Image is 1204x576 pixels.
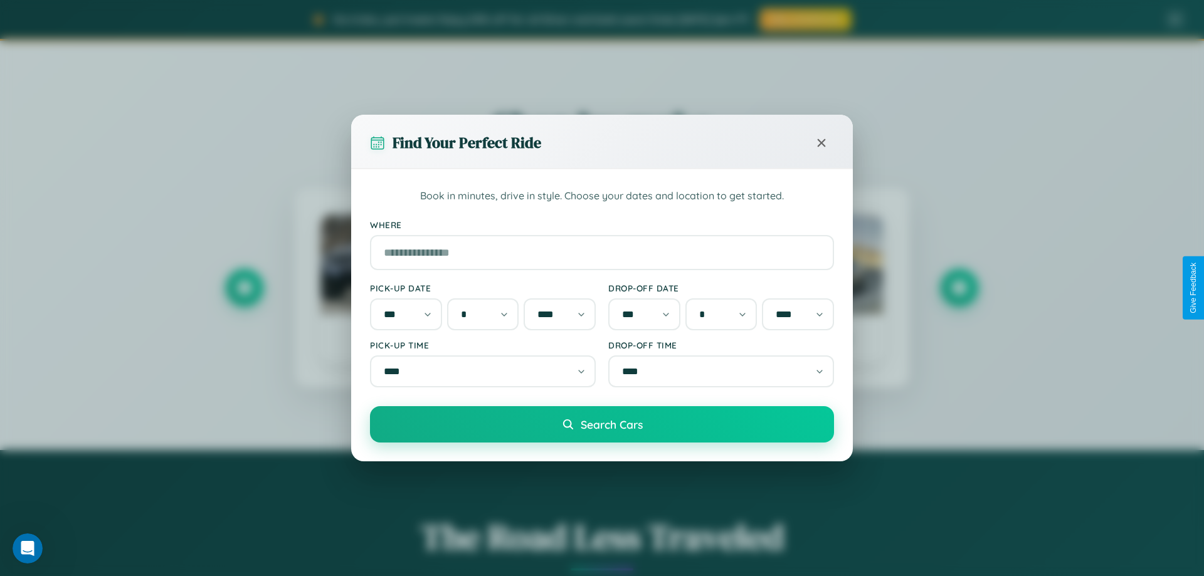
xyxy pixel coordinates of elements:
label: Where [370,219,834,230]
label: Pick-up Time [370,340,596,350]
button: Search Cars [370,406,834,442]
label: Drop-off Time [608,340,834,350]
label: Pick-up Date [370,283,596,293]
h3: Find Your Perfect Ride [393,132,541,153]
label: Drop-off Date [608,283,834,293]
p: Book in minutes, drive in style. Choose your dates and location to get started. [370,188,834,204]
span: Search Cars [581,417,643,431]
